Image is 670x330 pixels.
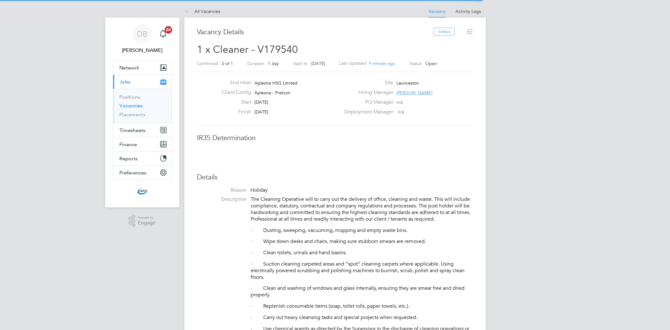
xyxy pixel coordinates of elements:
[119,65,139,71] span: Network
[251,238,473,245] p: · Wipe down desks and chairs, making sure stubborn smears are removed.
[197,61,218,66] label: Confirmed
[293,61,308,66] label: Start In
[251,303,473,310] p: · Replenish consumable items (soap, toilet rolls, paper towels, etc.).
[340,99,393,106] label: PO Manager
[197,43,298,56] span: 1 x Cleaner - V179540
[251,250,473,256] p: · Clean toilets, urinals and hand basins.
[428,9,445,14] a: Vacancy
[254,80,297,86] span: Apleona HSG Limited
[222,61,233,66] span: 0 of 1
[138,215,155,220] span: Powered by
[119,94,140,100] a: Positions
[396,90,433,96] span: [PERSON_NAME]
[251,261,473,280] p: · Suction cleaning carpeted areas and “spot” cleaning carpets where applicable. Using electricall...
[217,99,251,106] label: Start
[254,109,268,115] span: [DATE]
[113,186,172,196] a: Go to home page
[105,18,179,207] nav: Main navigation
[197,196,247,203] label: Description
[113,123,172,137] button: Timesheets
[119,79,130,85] span: Jobs
[217,109,251,115] label: Finish
[184,8,220,14] a: All Vacancies
[396,99,403,105] span: n/a
[433,28,455,36] button: Follow
[268,61,279,66] span: 1 day
[113,24,172,54] a: DB[PERSON_NAME]
[369,61,395,66] span: 9 minutes ago
[129,215,155,227] a: Powered byEngage
[113,47,172,54] span: Daniel Barber
[113,61,172,74] button: Network
[137,186,147,196] img: cbwstaffingsolutions-logo-retina.png
[119,170,146,176] span: Preferences
[157,24,169,44] a: 20
[119,127,145,133] span: Timesheets
[340,109,393,115] label: Deployment Manager
[425,61,437,66] span: Open
[251,196,473,222] p: The Cleaning Operative will to carry out the delivery of office, cleaning and waste. This will in...
[251,314,473,321] p: · Carry out heavy cleansing tasks and special projects when requested.
[137,30,147,38] span: DB
[113,137,172,151] button: Finance
[251,227,473,234] p: · Dusting, sweeping, vacuuming, mopping and empty waste bins.
[339,60,366,66] label: Last Updated
[197,187,247,194] label: Reason
[165,26,172,34] span: 20
[119,156,138,162] span: Reports
[197,173,473,182] h3: Details
[311,61,325,66] span: [DATE]
[119,103,143,109] a: Vacancies
[340,89,393,96] label: Hiring Manager
[113,75,172,89] button: Jobs
[119,141,137,147] span: Finance
[197,134,473,143] h3: IR35 Determination
[197,28,433,37] h3: Vacancy Details
[113,166,172,179] button: Preferences
[113,151,172,165] button: Reports
[250,187,268,193] span: Holiday
[113,89,172,123] div: Jobs
[396,80,419,86] span: Launceston
[247,61,264,66] label: Duration
[398,109,404,115] span: n/a
[254,99,268,105] span: [DATE]
[455,8,481,14] a: Activity Logs
[138,220,155,226] span: Engage
[251,285,473,298] p: · Clean and washing of windows and glass internally, ensuring they are smear free and dried prope...
[254,90,291,96] span: Apleona - Pretium
[217,80,251,86] label: End Hirer
[119,112,145,118] a: Placements
[217,89,251,96] label: Client Config
[340,80,393,86] label: Site
[409,61,422,66] label: Status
